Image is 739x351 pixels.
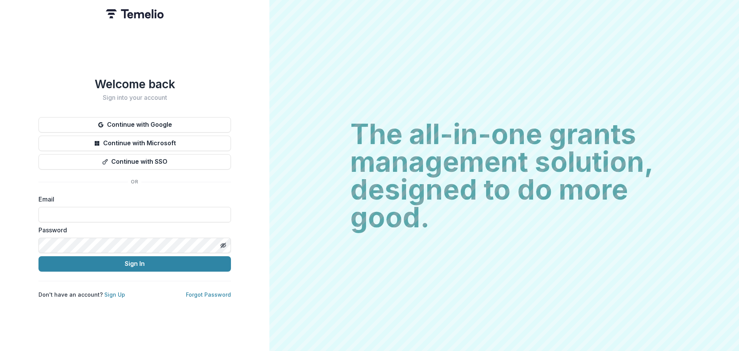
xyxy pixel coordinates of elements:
button: Sign In [38,256,231,272]
button: Continue with Microsoft [38,136,231,151]
button: Continue with SSO [38,154,231,170]
p: Don't have an account? [38,291,125,299]
label: Email [38,195,226,204]
h2: Sign into your account [38,94,231,101]
a: Forgot Password [186,291,231,298]
h1: Welcome back [38,77,231,91]
label: Password [38,225,226,235]
a: Sign Up [104,291,125,298]
button: Toggle password visibility [217,239,229,252]
button: Continue with Google [38,117,231,133]
img: Temelio [106,9,164,18]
